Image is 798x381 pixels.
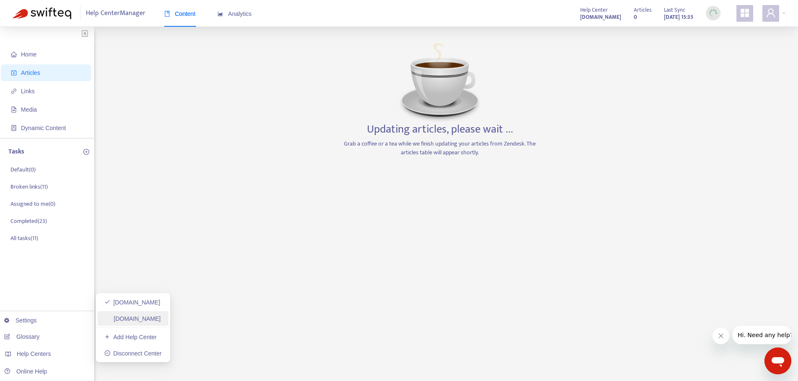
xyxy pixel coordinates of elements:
[4,368,47,375] a: Online Help
[708,8,718,18] img: sync_loading.0b5143dde30e3a21642e.gif
[634,5,651,15] span: Articles
[21,106,37,113] span: Media
[10,234,38,243] p: All tasks ( 11 )
[10,199,55,208] p: Assigned to me ( 0 )
[217,11,223,17] span: area-chart
[8,147,24,157] p: Tasks
[10,217,47,225] p: Completed ( 23 )
[21,88,35,95] span: Links
[766,8,776,18] span: user
[398,39,482,123] img: Coffee image
[217,10,252,17] span: Analytics
[11,107,17,113] span: file-image
[17,350,51,357] span: Help Centers
[11,88,17,94] span: link
[664,13,693,22] strong: [DATE] 15:35
[83,149,89,155] span: plus-circle
[21,69,40,76] span: Articles
[713,327,729,344] iframe: Close message
[164,10,196,17] span: Content
[10,182,48,191] p: Broken links ( 11 )
[164,11,170,17] span: book
[764,348,791,374] iframe: Button to launch messaging window
[367,123,513,136] h3: Updating articles, please wait ...
[580,12,621,22] a: [DOMAIN_NAME]
[341,139,538,157] p: Grab a coffee or a tea while we finish updating your articles from Zendesk. The articles table wi...
[104,299,160,306] a: [DOMAIN_NAME]
[11,125,17,131] span: container
[21,51,36,58] span: Home
[733,326,791,344] iframe: Message from company
[13,8,71,19] img: Swifteq
[4,333,39,340] a: Glossary
[580,5,608,15] span: Help Center
[10,165,36,174] p: Default ( 0 )
[634,13,637,22] strong: 0
[104,334,157,340] a: Add Help Center
[104,350,162,357] a: Disconnect Center
[11,51,17,57] span: home
[580,13,621,22] strong: [DOMAIN_NAME]
[740,8,750,18] span: appstore
[11,70,17,76] span: account-book
[21,125,66,131] span: Dynamic Content
[86,5,145,21] span: Help Center Manager
[5,6,60,13] span: Hi. Need any help?
[664,5,685,15] span: Last Sync
[104,315,161,322] a: [DOMAIN_NAME]
[4,317,37,324] a: Settings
